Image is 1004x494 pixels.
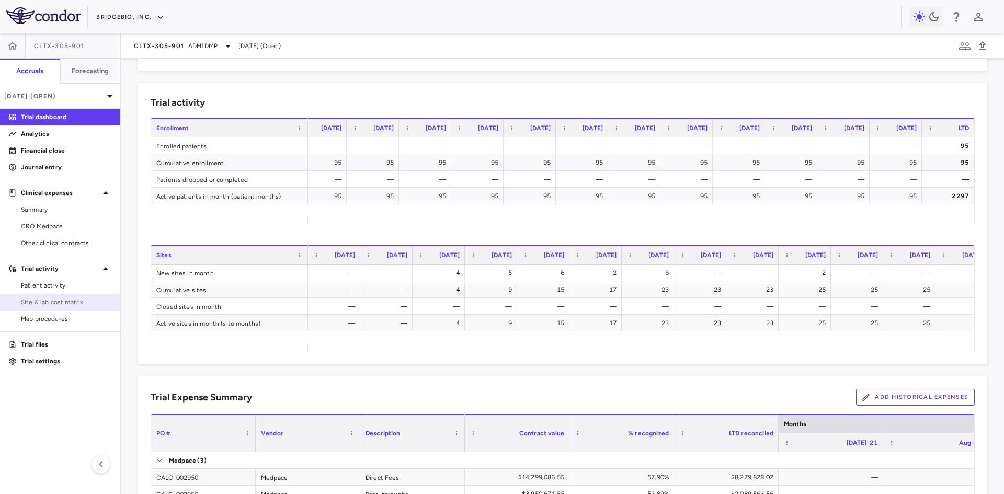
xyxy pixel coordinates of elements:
span: [DATE] [596,251,617,259]
div: — [618,137,655,154]
div: 23 [736,281,773,298]
h6: Trial activity [151,96,205,110]
span: Site & lab cost matrix [21,297,112,307]
span: [DATE] [478,124,498,132]
div: 25 [788,281,826,298]
p: Trial dashboard [21,112,112,122]
div: — [461,137,498,154]
div: Medpace [256,469,360,485]
div: — [879,137,917,154]
div: — [356,137,394,154]
span: [DATE] [896,124,917,132]
span: CLTX-305-901 [34,42,84,50]
div: Closed sites in month [151,298,308,314]
p: Clinical expenses [21,188,99,198]
div: 9 [474,281,512,298]
p: Journal entry [21,163,112,172]
div: 95 [356,188,394,204]
span: [DATE] [739,124,760,132]
div: 6 [631,265,669,281]
div: — [722,137,760,154]
div: Patients dropped or completed [151,171,308,187]
div: 5 [474,265,512,281]
span: Contract value [519,430,564,437]
div: — [827,137,864,154]
div: — [840,298,878,315]
div: Direct Fees [360,469,465,485]
span: [DATE] [635,124,655,132]
div: 95 [722,154,760,171]
div: 4 [422,315,460,331]
div: 2 [579,265,617,281]
span: LTD [959,124,969,132]
div: — [565,137,603,154]
span: CLTX-305-901 [134,42,184,50]
div: — [461,171,498,188]
div: 23 [683,281,721,298]
span: [DATE] [426,124,446,132]
span: [DATE] [387,251,407,259]
span: % recognized [628,430,669,437]
span: [DATE] [648,251,669,259]
img: logo-full-SnFGN8VE.png [6,7,81,24]
span: Sites [156,251,172,259]
div: 95 [827,188,864,204]
div: $14,299,086.55 [474,469,564,486]
div: 25 [788,315,826,331]
span: ADH1DMP [188,41,218,51]
span: PO # [156,430,171,437]
div: — [945,265,983,281]
h6: Trial Expense Summary [151,390,252,405]
div: — [579,298,617,315]
div: Cumulative sites [151,281,308,297]
div: — [527,298,564,315]
div: 23 [736,315,773,331]
div: — [474,298,512,315]
div: 95 [931,137,969,154]
div: 25 [945,315,983,331]
div: — [879,171,917,188]
div: 15 [527,281,564,298]
div: — [945,298,983,315]
span: Map procedures [21,314,112,324]
span: [DATE] [544,251,564,259]
span: [DATE] [530,124,551,132]
div: 95 [513,188,551,204]
span: [DATE] [753,251,773,259]
div: 95 [304,188,341,204]
div: 95 [565,154,603,171]
div: — [356,171,394,188]
button: BridgeBio, Inc. [96,9,164,26]
div: 95 [356,154,394,171]
div: 25 [893,281,930,298]
div: 6 [527,265,564,281]
span: [DATE] [687,124,708,132]
span: [DATE] [492,251,512,259]
span: [DATE] [701,251,721,259]
div: — [317,298,355,315]
div: Active patients in month (patient months) [151,188,308,204]
span: Description [366,430,401,437]
div: 95 [461,188,498,204]
span: (3) [197,452,207,469]
div: — [670,137,708,154]
div: 9 [474,315,512,331]
p: Trial activity [21,264,99,273]
span: Summary [21,205,112,214]
div: — [370,265,407,281]
div: — [736,265,773,281]
div: CALC-002950 [151,469,256,485]
div: — [618,171,655,188]
div: 95 [618,154,655,171]
div: — [788,469,878,486]
span: Other clinical contracts [21,238,112,248]
div: — [736,298,773,315]
span: Months [784,420,806,428]
div: 95 [408,154,446,171]
div: 95 [722,188,760,204]
div: 4 [422,265,460,281]
span: [DATE] [805,251,826,259]
div: — [370,281,407,298]
div: — [565,171,603,188]
div: 23 [683,315,721,331]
